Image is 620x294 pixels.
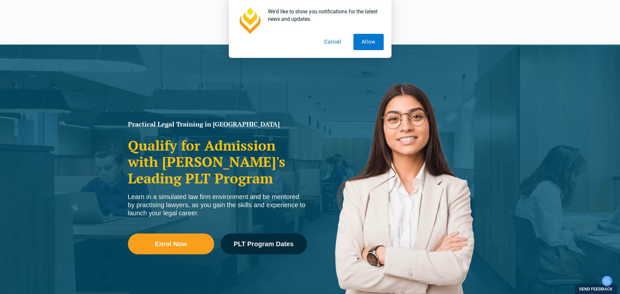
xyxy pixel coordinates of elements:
button: Cancel [316,34,350,50]
div: We'd like to show you notifications for the latest news and updates. [263,8,384,23]
h2: Qualify for Admission with [PERSON_NAME]'s Leading PLT Program [128,137,307,186]
button: Allow [353,34,384,50]
img: notification icon [237,8,263,34]
h1: Practical Legal Training in [GEOGRAPHIC_DATA] [128,121,307,127]
a: Enrol Now [128,234,214,254]
span: PLT Program Dates [234,241,294,247]
div: Learn in a simulated law firm environment and be mentored by practising lawyers, as you gain the ... [128,193,307,217]
a: PLT Program Dates [221,234,307,254]
span: Enrol Now [155,241,187,247]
